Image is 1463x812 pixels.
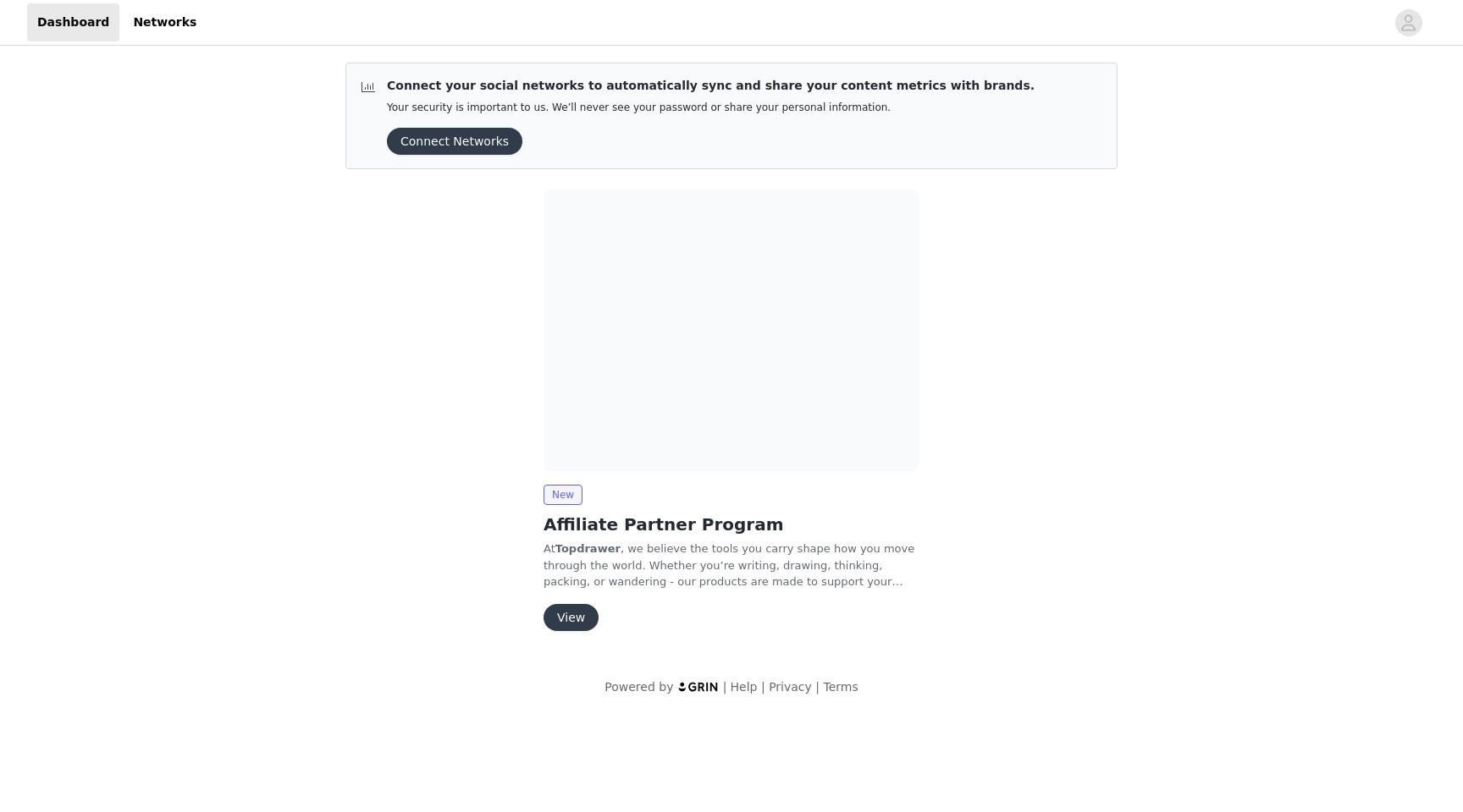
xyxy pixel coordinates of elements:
p: Your security is important to us. We’ll never see your password or share your personal information. [387,101,1035,114]
button: Connect Networks [387,128,522,155]
span: Powered by [605,680,673,694]
img: logo [677,681,720,692]
span: | [761,680,765,694]
a: Networks [123,3,207,41]
a: Terms [823,680,858,694]
span: | [723,680,727,694]
button: View [544,604,599,631]
div: avatar [1400,9,1416,36]
p: At , we believe the tools you carry shape how you move through the world. Whether you’re writing,... [544,540,919,590]
a: Help [731,680,758,694]
h2: Affiliate Partner Program [544,512,919,537]
a: Dashboard [27,3,119,41]
span: | [815,680,820,694]
strong: Topdrawer [555,542,621,555]
a: Privacy [769,680,812,694]
span: New [544,485,582,505]
img: Topdrawer [544,189,919,471]
a: View [544,612,599,624]
p: Connect your social networks to automatically sync and share your content metrics with brands. [387,77,1035,95]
